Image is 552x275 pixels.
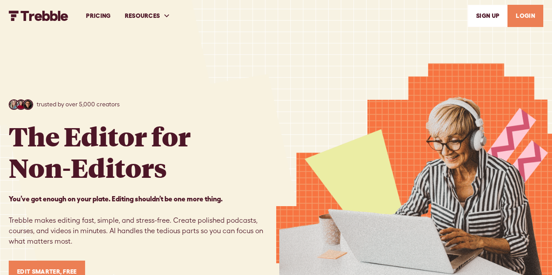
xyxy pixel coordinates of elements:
[468,5,507,27] a: SIGn UP
[9,120,191,183] h1: The Editor for Non-Editors
[125,11,160,20] div: RESOURCES
[9,194,276,247] p: Trebble makes editing fast, simple, and stress-free. Create polished podcasts, courses, and video...
[37,100,120,109] p: trusted by over 5,000 creators
[79,1,117,31] a: PRICING
[9,10,69,21] img: Trebble FM Logo
[507,5,543,27] a: LOGIN
[9,10,69,21] a: home
[9,195,223,203] strong: You’ve got enough on your plate. Editing shouldn’t be one more thing. ‍
[118,1,178,31] div: RESOURCES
